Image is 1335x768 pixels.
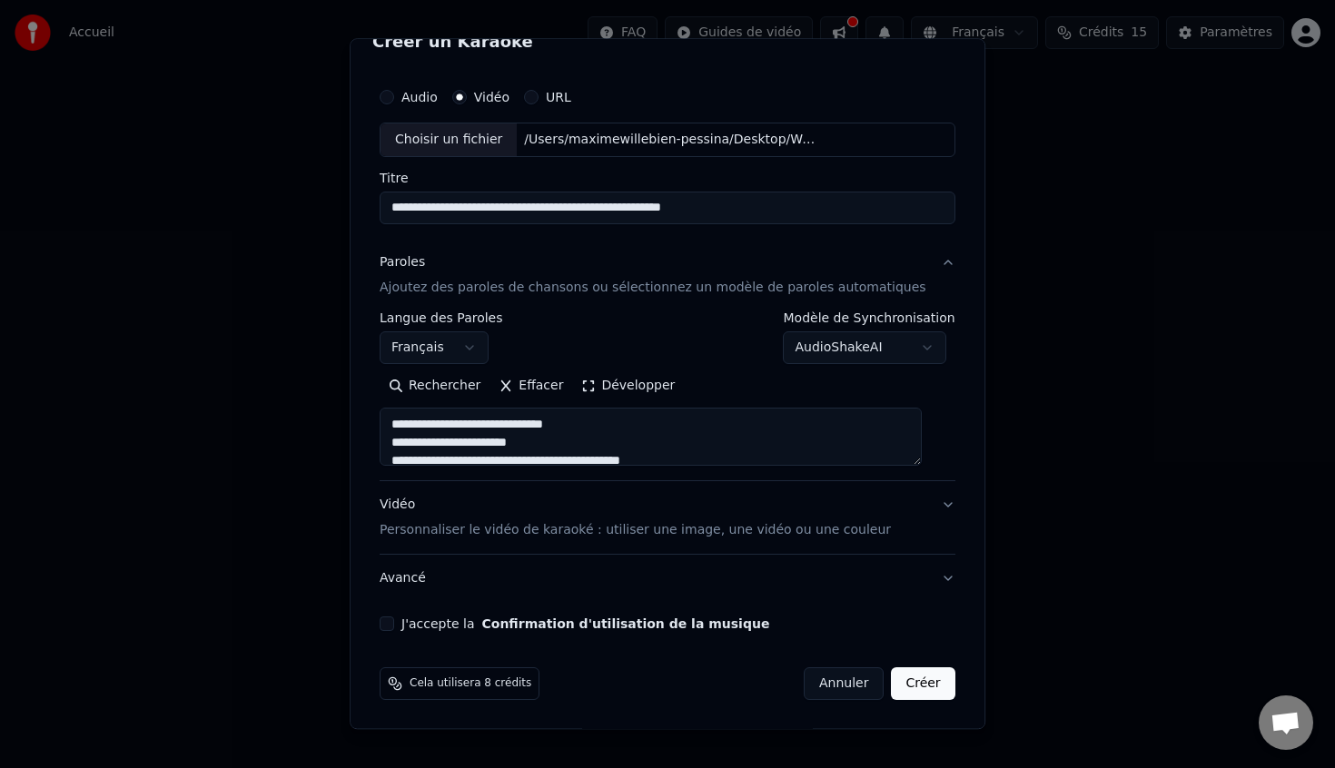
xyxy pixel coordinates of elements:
[380,311,955,480] div: ParolesAjoutez des paroles de chansons ou sélectionnez un modèle de paroles automatiques
[381,123,517,156] div: Choisir un fichier
[784,311,955,324] label: Modèle de Synchronisation
[380,172,955,184] label: Titre
[518,131,826,149] div: /Users/maximewillebien-pessina/Desktop/We Are the World - [GEOGRAPHIC_DATA] For [GEOGRAPHIC_DATA]...
[892,667,955,700] button: Créer
[482,617,770,630] button: J'accepte la
[401,91,438,103] label: Audio
[410,676,531,691] span: Cela utilisera 8 crédits
[380,253,425,271] div: Paroles
[380,311,503,324] label: Langue des Paroles
[380,521,891,539] p: Personnaliser le vidéo de karaoké : utiliser une image, une vidéo ou une couleur
[573,371,685,400] button: Développer
[380,239,955,311] button: ParolesAjoutez des paroles de chansons ou sélectionnez un modèle de paroles automatiques
[546,91,571,103] label: URL
[489,371,572,400] button: Effacer
[380,555,955,602] button: Avancé
[372,34,963,50] h2: Créer un Karaoké
[380,496,891,539] div: Vidéo
[380,279,926,297] p: Ajoutez des paroles de chansons ou sélectionnez un modèle de paroles automatiques
[380,371,489,400] button: Rechercher
[804,667,884,700] button: Annuler
[401,617,769,630] label: J'accepte la
[474,91,509,103] label: Vidéo
[380,481,955,554] button: VidéoPersonnaliser le vidéo de karaoké : utiliser une image, une vidéo ou une couleur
